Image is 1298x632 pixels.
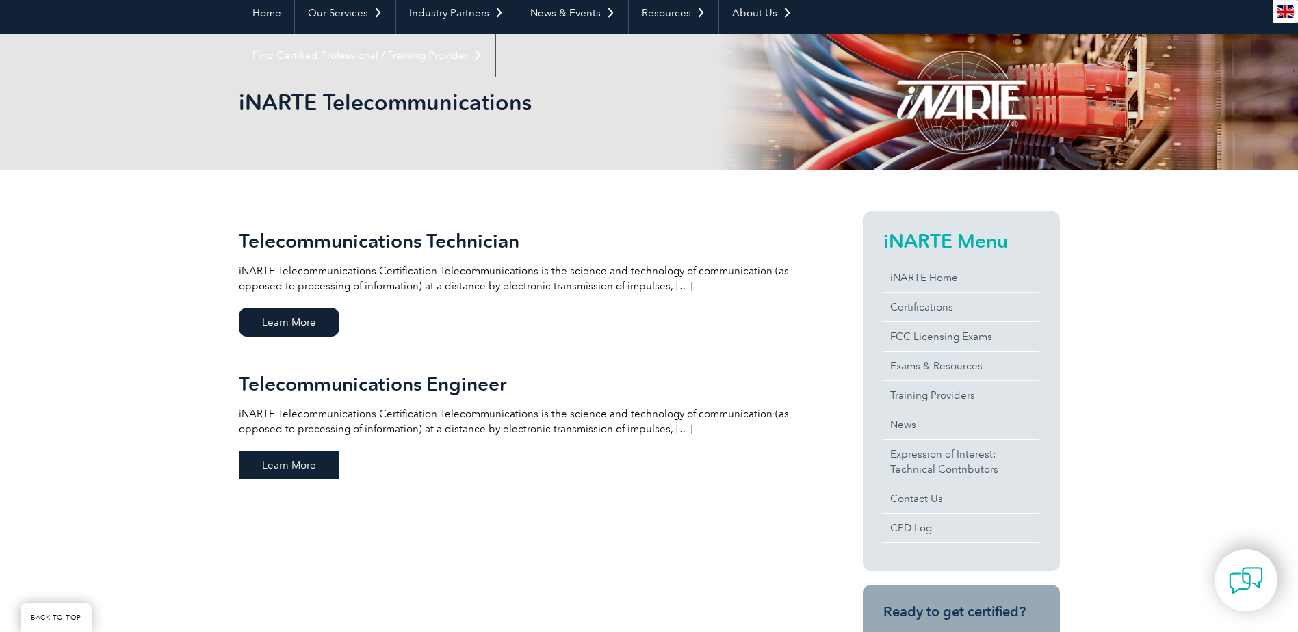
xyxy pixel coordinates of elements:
a: Exams & Resources [883,352,1039,380]
img: en [1277,5,1294,18]
a: FCC Licensing Exams [883,322,1039,351]
a: Certifications [883,293,1039,321]
p: iNARTE Telecommunications Certification Telecommunications is the science and technology of commu... [239,263,814,293]
h3: Ready to get certified? [883,603,1039,620]
a: Training Providers [883,381,1039,410]
a: Expression of Interest:Technical Contributors [883,440,1039,484]
span: Learn More [239,308,339,337]
p: iNARTE Telecommunications Certification Telecommunications is the science and technology of commu... [239,406,814,436]
h2: Telecommunications Technician [239,230,814,252]
a: iNARTE Home [883,263,1039,292]
a: BACK TO TOP [21,603,92,632]
a: Contact Us [883,484,1039,513]
a: Telecommunications Engineer iNARTE Telecommunications Certification Telecommunications is the sci... [239,354,814,497]
a: CPD Log [883,514,1039,542]
img: contact-chat.png [1229,564,1263,598]
a: Telecommunications Technician iNARTE Telecommunications Certification Telecommunications is the s... [239,211,814,354]
h2: Telecommunications Engineer [239,373,814,395]
a: Find Certified Professional / Training Provider [239,34,495,77]
h1: iNARTE Telecommunications [239,89,764,116]
a: News [883,410,1039,439]
h2: iNARTE Menu [883,230,1039,252]
span: Learn More [239,451,339,479]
